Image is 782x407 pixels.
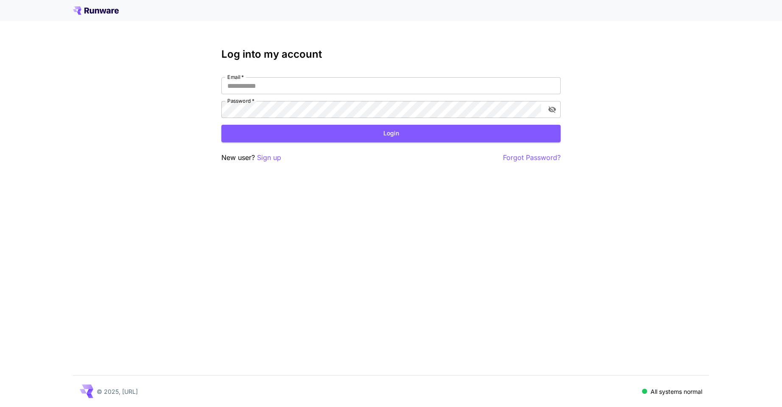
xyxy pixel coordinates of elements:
[227,97,254,104] label: Password
[227,73,244,81] label: Email
[545,102,560,117] button: toggle password visibility
[221,48,561,60] h3: Log into my account
[221,125,561,142] button: Login
[221,152,281,163] p: New user?
[97,387,138,396] p: © 2025, [URL]
[257,152,281,163] button: Sign up
[503,152,561,163] button: Forgot Password?
[651,387,702,396] p: All systems normal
